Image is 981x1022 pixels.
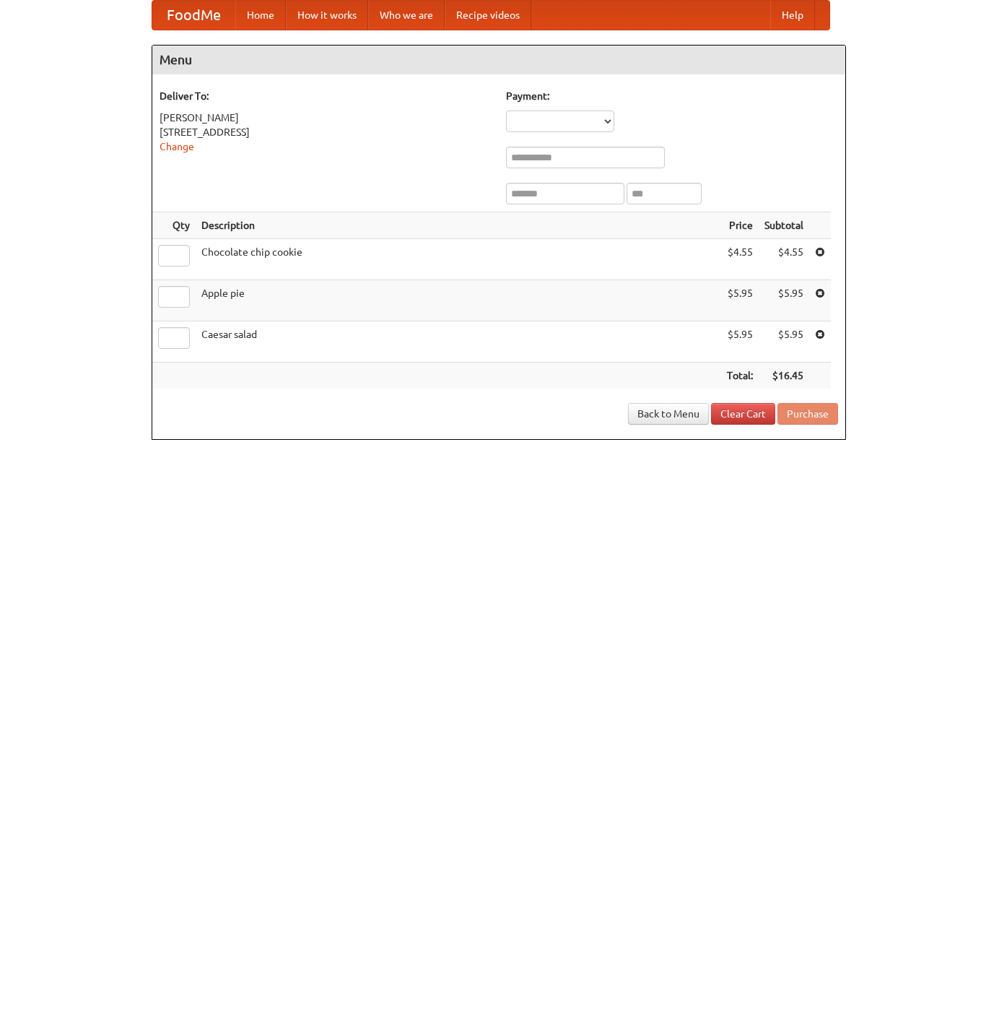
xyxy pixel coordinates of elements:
[160,89,492,103] h5: Deliver To:
[196,321,721,363] td: Caesar salad
[721,212,759,239] th: Price
[152,212,196,239] th: Qty
[759,321,809,363] td: $5.95
[152,46,845,74] h4: Menu
[445,1,531,30] a: Recipe videos
[152,1,235,30] a: FoodMe
[777,403,838,425] button: Purchase
[235,1,286,30] a: Home
[721,321,759,363] td: $5.95
[759,239,809,280] td: $4.55
[721,239,759,280] td: $4.55
[160,125,492,139] div: [STREET_ADDRESS]
[196,280,721,321] td: Apple pie
[770,1,815,30] a: Help
[759,280,809,321] td: $5.95
[196,239,721,280] td: Chocolate chip cookie
[711,403,775,425] a: Clear Cart
[721,280,759,321] td: $5.95
[506,89,838,103] h5: Payment:
[759,363,809,389] th: $16.45
[196,212,721,239] th: Description
[759,212,809,239] th: Subtotal
[160,141,194,152] a: Change
[368,1,445,30] a: Who we are
[628,403,709,425] a: Back to Menu
[721,363,759,389] th: Total:
[286,1,368,30] a: How it works
[160,111,492,125] div: [PERSON_NAME]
